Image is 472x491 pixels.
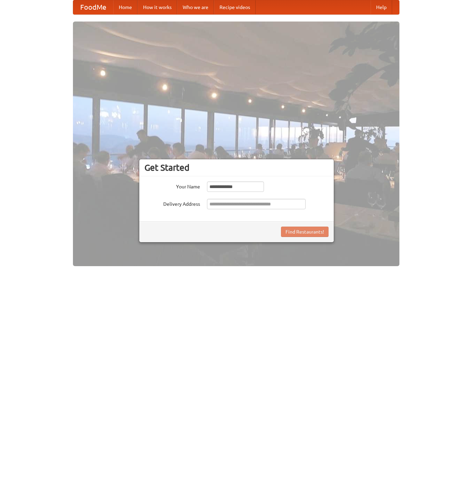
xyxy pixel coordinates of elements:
[73,0,113,14] a: FoodMe
[144,199,200,208] label: Delivery Address
[144,181,200,190] label: Your Name
[281,227,329,237] button: Find Restaurants!
[371,0,392,14] a: Help
[214,0,256,14] a: Recipe videos
[138,0,177,14] a: How it works
[113,0,138,14] a: Home
[177,0,214,14] a: Who we are
[144,162,329,173] h3: Get Started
